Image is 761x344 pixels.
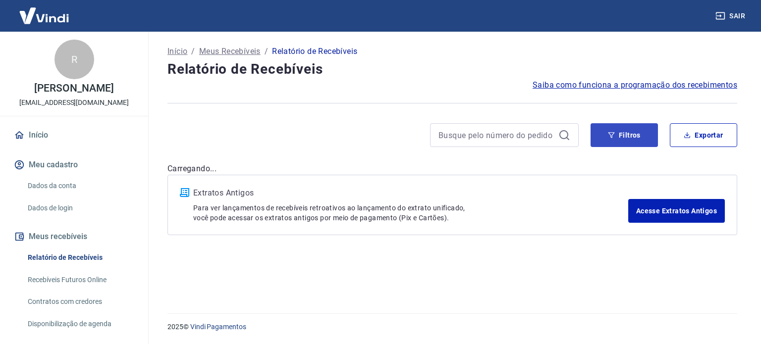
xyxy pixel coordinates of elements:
img: ícone [180,188,189,197]
button: Filtros [591,123,658,147]
button: Exportar [670,123,737,147]
p: / [265,46,268,57]
p: [PERSON_NAME] [34,83,113,94]
a: Vindi Pagamentos [190,323,246,331]
p: Carregando... [167,163,737,175]
button: Meu cadastro [12,154,136,176]
div: R [54,40,94,79]
a: Meus Recebíveis [199,46,261,57]
p: Relatório de Recebíveis [272,46,357,57]
a: Início [167,46,187,57]
a: Acesse Extratos Antigos [628,199,725,223]
a: Recebíveis Futuros Online [24,270,136,290]
button: Sair [713,7,749,25]
a: Dados de login [24,198,136,218]
img: Vindi [12,0,76,31]
p: Para ver lançamentos de recebíveis retroativos ao lançamento do extrato unificado, você pode aces... [193,203,628,223]
p: [EMAIL_ADDRESS][DOMAIN_NAME] [19,98,129,108]
a: Contratos com credores [24,292,136,312]
h4: Relatório de Recebíveis [167,59,737,79]
a: Saiba como funciona a programação dos recebimentos [533,79,737,91]
a: Relatório de Recebíveis [24,247,136,268]
a: Disponibilização de agenda [24,314,136,334]
a: Dados da conta [24,176,136,196]
input: Busque pelo número do pedido [438,128,554,143]
button: Meus recebíveis [12,226,136,247]
p: 2025 © [167,322,737,332]
p: Extratos Antigos [193,187,628,199]
p: / [191,46,195,57]
a: Início [12,124,136,146]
